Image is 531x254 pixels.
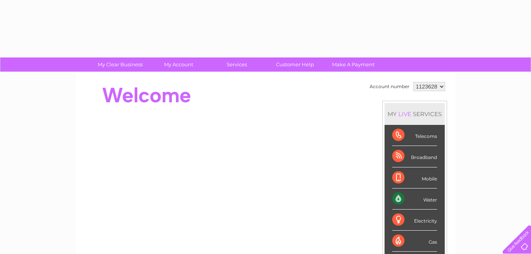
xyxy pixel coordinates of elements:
div: Electricity [392,210,437,231]
div: LIVE [397,110,413,118]
div: Mobile [392,167,437,188]
div: Broadband [392,146,437,167]
a: Make A Payment [322,57,385,72]
div: Water [392,188,437,210]
div: MY SERVICES [385,103,445,125]
a: My Clear Business [89,57,152,72]
div: Gas [392,231,437,252]
a: Customer Help [263,57,327,72]
a: Services [205,57,268,72]
a: My Account [147,57,210,72]
div: Telecoms [392,125,437,146]
td: Account number [368,80,411,93]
